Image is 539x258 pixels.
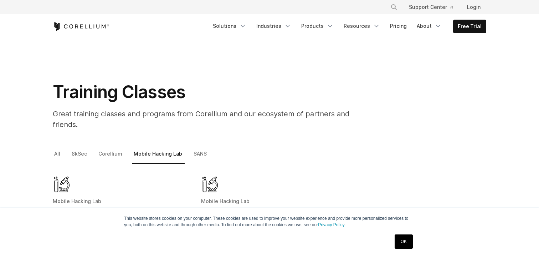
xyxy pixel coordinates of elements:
[382,1,486,14] div: Navigation Menu
[192,149,209,164] a: SANS
[387,1,400,14] button: Search
[453,20,486,33] a: Free Trial
[403,1,458,14] a: Support Center
[339,20,384,32] a: Resources
[201,198,250,204] span: Mobile Hacking Lab
[53,176,71,193] img: Mobile Hacking Lab - Graphic Only
[297,20,338,32] a: Products
[53,22,109,31] a: Corellium Home
[53,108,374,130] p: Great training classes and programs from Corellium and our ecosystem of partners and friends.
[201,176,219,193] img: Mobile Hacking Lab - Graphic Only
[386,20,411,32] a: Pricing
[461,1,486,14] a: Login
[53,149,63,164] a: All
[53,81,374,103] h1: Training Classes
[252,20,296,32] a: Industries
[53,198,101,204] span: Mobile Hacking Lab
[132,149,185,164] a: Mobile Hacking Lab
[209,20,251,32] a: Solutions
[412,20,446,32] a: About
[395,234,413,249] a: OK
[209,20,486,33] div: Navigation Menu
[97,149,125,164] a: Corellium
[70,149,89,164] a: 8kSec
[124,215,415,228] p: This website stores cookies on your computer. These cookies are used to improve your website expe...
[318,222,345,227] a: Privacy Policy.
